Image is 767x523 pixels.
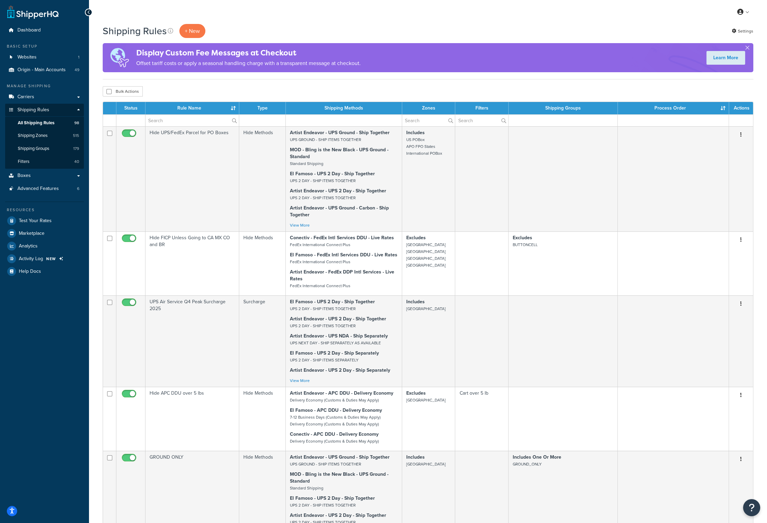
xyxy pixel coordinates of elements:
[5,155,84,168] li: Filters
[17,54,37,60] span: Websites
[145,231,239,295] td: Hide FICP Unless Going to CA MX CO and BR
[509,102,617,114] th: Shipping Groups
[290,357,358,363] small: UPS 2 DAY - SHIP ITEMS SEPARATELY
[290,332,388,340] strong: Artist Endeavor - UPS NDA - Ship Separately
[103,86,143,97] button: Bulk Actions
[729,102,753,114] th: Actions
[136,47,361,59] h4: Display Custom Fee Messages at Checkout
[290,129,389,136] strong: Artist Endeavor - UPS Ground - Ship Together
[290,502,356,508] small: UPS 2 DAY - SHIP ITEMS TOGETHER
[17,107,49,113] span: Shipping Rules
[406,242,446,268] small: [GEOGRAPHIC_DATA] [GEOGRAPHIC_DATA] [GEOGRAPHIC_DATA] [GEOGRAPHIC_DATA]
[75,67,79,73] span: 49
[290,222,310,228] a: View More
[5,253,84,265] li: Activity Log
[290,414,381,427] small: 7-12 Business Days (Customs & Duties May Apply) Delivery Economy (Customs & Duties May Apply)
[290,283,350,289] small: FedEx International Connect Plus
[73,146,79,152] span: 179
[290,390,393,397] strong: Artist Endeavor - APC DDU - Delivery Economy
[5,104,84,169] li: Shipping Rules
[455,102,509,114] th: Filters
[406,397,446,403] small: [GEOGRAPHIC_DATA]
[455,115,508,126] input: Search
[290,146,388,160] strong: MOD - Bling is the New Black - UPS Ground - Standard
[5,227,84,240] a: Marketplace
[5,207,84,213] div: Resources
[5,64,84,76] li: Origins
[455,387,509,451] td: Cart over 5 lb
[74,120,79,126] span: 98
[145,295,239,387] td: UPS Air Service Q4 Peak Surcharge 2025
[18,146,49,152] span: Shipping Groups
[5,24,84,37] a: Dashboard
[17,67,66,73] span: Origin - Main Accounts
[7,5,59,19] a: ShipperHQ Home
[19,231,44,237] span: Marketplace
[239,231,285,295] td: Hide Methods
[290,323,356,329] small: UPS 2 DAY - SHIP ITEMS TOGETHER
[5,169,84,182] li: Boxes
[513,454,561,461] strong: Includes One Or More
[406,390,426,397] strong: Excludes
[5,91,84,103] a: Carriers
[145,126,239,231] td: Hide UPS/FedEx Parcel for PO Boxes
[406,298,425,305] strong: Includes
[18,159,29,165] span: Filters
[5,51,84,64] a: Websites 1
[5,129,84,142] a: Shipping Zones 515
[513,461,541,467] small: GROUND_ONLY
[5,253,84,265] a: Activity Log NEW
[145,387,239,451] td: Hide APC DDU over 5 lbs
[290,268,394,282] strong: Artist Endeavor - FedEx DDP Intl Services - Live Rates
[290,195,356,201] small: UPS 2 DAY - SHIP ITEMS TOGETHER
[116,102,145,114] th: Status
[73,133,79,139] span: 515
[136,59,361,68] p: Offset tariff costs or apply a seasonal handling charge with a transparent message at checkout.
[17,27,41,33] span: Dashboard
[290,485,323,491] small: Standard Shipping
[5,117,84,129] a: All Shipping Rules 98
[19,243,38,249] span: Analytics
[5,129,84,142] li: Shipping Zones
[103,24,167,38] h1: Shipping Rules
[19,269,41,275] span: Help Docs
[406,454,425,461] strong: Includes
[5,215,84,227] li: Test Your Rates
[406,129,425,136] strong: Includes
[5,83,84,89] div: Manage Shipping
[290,178,356,184] small: UPS 2 DAY - SHIP ITEMS TOGETHER
[46,256,56,261] span: NEW
[290,204,389,218] strong: Artist Endeavor - UPS Ground - Carbon - Ship Together
[239,102,285,114] th: Type
[290,407,382,414] strong: El Famoso - APC DDU - Delivery Economy
[17,186,59,192] span: Advanced Features
[706,51,745,65] a: Learn More
[513,242,538,248] small: BUTTONCELL
[5,64,84,76] a: Origin - Main Accounts 49
[5,155,84,168] a: Filters 40
[5,265,84,278] a: Help Docs
[239,295,285,387] td: Surcharge
[513,234,532,241] strong: Excludes
[290,259,350,265] small: FedEx International Connect Plus
[5,240,84,252] li: Analytics
[732,26,753,36] a: Settings
[290,242,350,248] small: FedEx International Connect Plus
[18,133,48,139] span: Shipping Zones
[743,499,760,516] button: Open Resource Center
[5,182,84,195] a: Advanced Features 6
[5,104,84,116] a: Shipping Rules
[5,142,84,155] li: Shipping Groups
[406,461,446,467] small: [GEOGRAPHIC_DATA]
[290,251,397,258] strong: El Famoso - FedEx Intl Services DDU - Live Rates
[402,115,455,126] input: Search
[290,454,389,461] strong: Artist Endeavor - UPS Ground - Ship Together
[290,298,375,305] strong: El Famoso - UPS 2 Day - Ship Together
[290,461,361,467] small: UPS GROUND - SHIP ITEMS TOGETHER
[179,24,205,38] p: + New
[290,234,394,241] strong: Conectiv - FedEx Intl Services DDU - Live Rates
[406,306,446,312] small: [GEOGRAPHIC_DATA]
[290,438,379,444] small: Delivery Economy (Customs & Duties May Apply)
